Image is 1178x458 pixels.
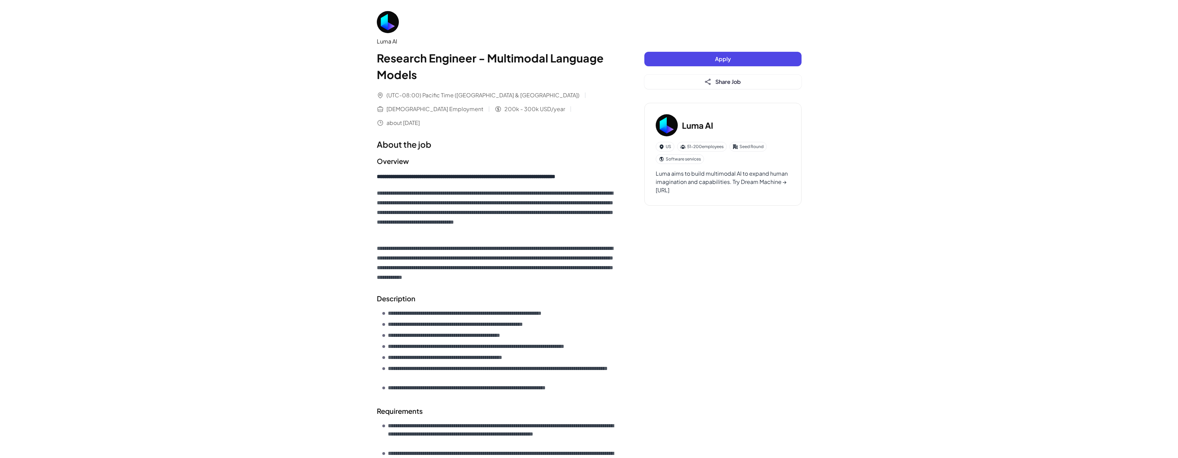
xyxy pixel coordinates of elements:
[715,78,741,85] span: Share Job
[504,105,565,113] span: 200k - 300k USD/year
[656,114,678,136] img: Lu
[386,119,420,127] span: about [DATE]
[656,142,674,152] div: US
[656,154,704,164] div: Software services
[729,142,767,152] div: Seed Round
[644,52,802,66] button: Apply
[715,55,731,62] span: Apply
[377,37,617,46] div: Luma AI
[377,293,617,304] h2: Description
[644,75,802,89] button: Share Job
[386,91,580,99] span: (UTC-08:00) Pacific Time ([GEOGRAPHIC_DATA] & [GEOGRAPHIC_DATA])
[677,142,727,152] div: 51-200 employees
[377,156,617,166] h2: Overview
[682,119,713,131] h3: Luma AI
[377,11,399,33] img: Lu
[377,50,617,83] h1: Research Engineer - Multimodal Language Models
[386,105,483,113] span: [DEMOGRAPHIC_DATA] Employment
[377,138,617,150] h1: About the job
[656,169,790,194] div: Luma aims to build multimodal AI to expand human imagination and capabilities. Try Dream Machine ...
[377,406,617,416] h2: Requirements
